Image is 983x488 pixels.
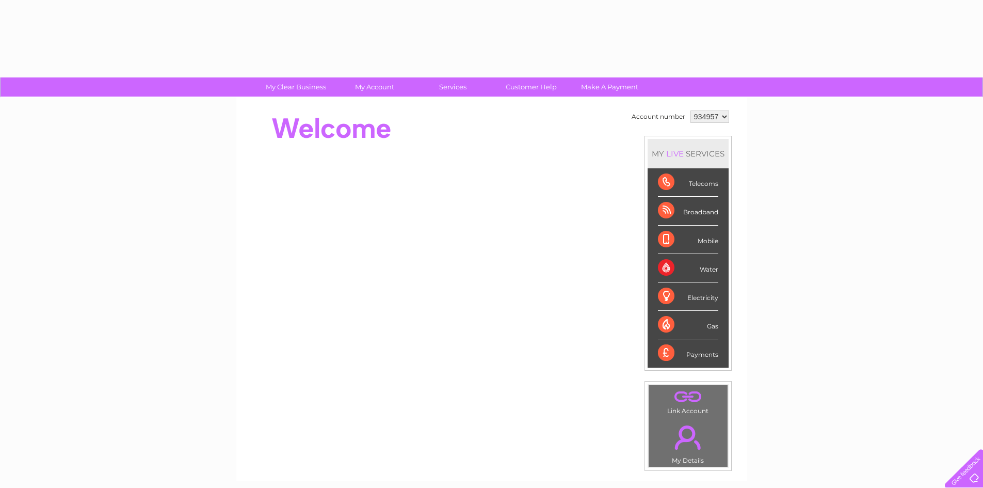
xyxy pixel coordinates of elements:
[651,388,725,406] a: .
[658,311,718,339] div: Gas
[658,168,718,197] div: Telecoms
[567,77,652,97] a: Make A Payment
[658,197,718,225] div: Broadband
[658,226,718,254] div: Mobile
[332,77,417,97] a: My Account
[648,417,728,467] td: My Details
[410,77,495,97] a: Services
[658,339,718,367] div: Payments
[664,149,686,159] div: LIVE
[658,254,718,282] div: Water
[648,385,728,417] td: Link Account
[253,77,339,97] a: My Clear Business
[658,282,718,311] div: Electricity
[648,139,729,168] div: MY SERVICES
[629,108,688,125] td: Account number
[651,419,725,455] a: .
[489,77,574,97] a: Customer Help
